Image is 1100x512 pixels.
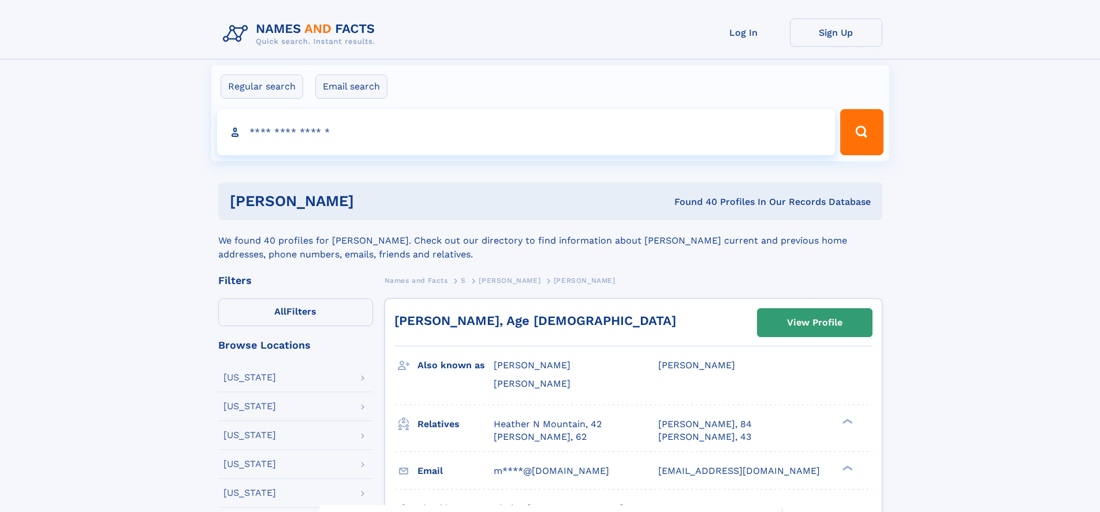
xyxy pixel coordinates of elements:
input: search input [217,109,836,155]
img: Logo Names and Facts [218,18,385,50]
a: [PERSON_NAME] [479,273,540,287]
div: View Profile [787,309,842,336]
a: [PERSON_NAME], 84 [658,418,752,431]
a: [PERSON_NAME], Age [DEMOGRAPHIC_DATA] [394,313,676,328]
div: [US_STATE] [223,431,276,440]
span: [PERSON_NAME] [494,378,570,389]
div: Browse Locations [218,340,373,350]
div: [US_STATE] [223,488,276,498]
h3: Email [417,461,494,481]
a: [PERSON_NAME], 43 [658,431,751,443]
span: All [274,306,286,317]
div: Found 40 Profiles In Our Records Database [514,196,871,208]
div: [US_STATE] [223,402,276,411]
span: S [461,276,466,285]
label: Filters [218,298,373,326]
h3: Also known as [417,356,494,375]
h3: Relatives [417,414,494,434]
a: Log In [698,18,790,47]
a: Heather N Mountain, 42 [494,418,602,431]
div: ❯ [840,417,853,425]
label: Regular search [221,74,303,99]
div: Filters [218,275,373,286]
button: Search Button [840,109,883,155]
a: [PERSON_NAME], 62 [494,431,587,443]
span: [PERSON_NAME] [658,360,735,371]
a: View Profile [758,309,872,337]
h1: [PERSON_NAME] [230,194,514,208]
a: S [461,273,466,287]
a: Names and Facts [385,273,448,287]
div: ❯ [840,464,853,472]
div: [US_STATE] [223,459,276,469]
span: [PERSON_NAME] [479,276,540,285]
div: [US_STATE] [223,373,276,382]
span: [PERSON_NAME] [554,276,616,285]
a: Sign Up [790,18,882,47]
label: Email search [315,74,387,99]
span: [EMAIL_ADDRESS][DOMAIN_NAME] [658,465,820,476]
span: [PERSON_NAME] [494,360,570,371]
div: We found 40 profiles for [PERSON_NAME]. Check out our directory to find information about [PERSON... [218,220,882,261]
